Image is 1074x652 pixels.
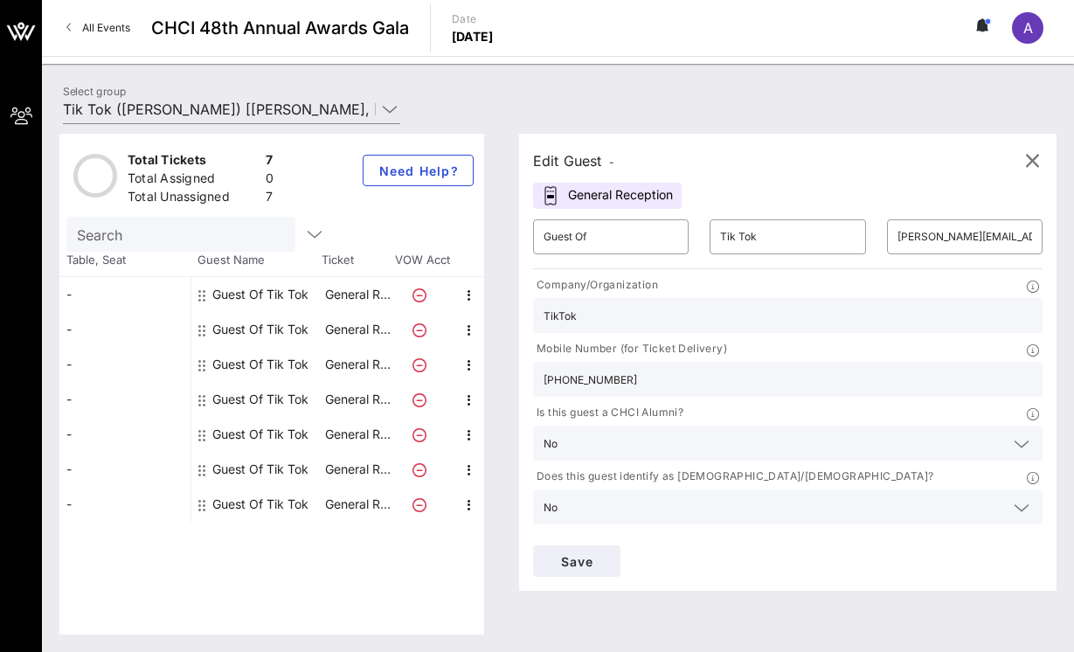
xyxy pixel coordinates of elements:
[212,417,308,452] div: Guest Of Tik Tok
[56,14,141,42] a: All Events
[59,382,191,417] div: -
[322,487,392,522] p: General R…
[128,151,259,173] div: Total Tickets
[363,155,474,186] button: Need Help?
[533,183,682,209] div: General Reception
[266,151,274,173] div: 7
[322,252,391,269] span: Ticket
[378,163,459,178] span: Need Help?
[452,10,494,28] p: Date
[720,223,855,251] input: Last Name*
[533,468,933,486] p: Does this guest identify as [DEMOGRAPHIC_DATA]/[DEMOGRAPHIC_DATA]?
[212,347,308,382] div: Guest Of Tik Tok
[897,223,1032,251] input: Email*
[544,223,678,251] input: First Name*
[533,149,614,173] div: Edit Guest
[322,452,392,487] p: General R…
[63,85,126,98] label: Select group
[533,276,658,295] p: Company/Organization
[1012,12,1043,44] div: A
[533,404,683,422] p: Is this guest a CHCI Alumni?
[533,340,727,358] p: Mobile Number (for Ticket Delivery)
[533,489,1043,524] div: No
[59,347,191,382] div: -
[212,382,308,417] div: Guest Of Tik Tok
[391,252,453,269] span: VOW Acct
[128,170,259,191] div: Total Assigned
[191,252,322,269] span: Guest Name
[151,15,409,41] span: CHCI 48th Annual Awards Gala
[128,188,259,210] div: Total Unassigned
[544,438,558,450] div: No
[59,277,191,312] div: -
[212,277,308,312] div: Guest Of Tik Tok
[59,312,191,347] div: -
[59,487,191,522] div: -
[322,382,392,417] p: General R…
[533,545,620,577] button: Save
[59,252,191,269] span: Table, Seat
[212,487,308,522] div: Guest Of Tik Tok
[82,21,130,34] span: All Events
[547,554,606,569] span: Save
[59,417,191,452] div: -
[59,452,191,487] div: -
[322,277,392,312] p: General R…
[533,531,641,550] p: Dietary Restrictions
[322,417,392,452] p: General R…
[322,347,392,382] p: General R…
[212,312,308,347] div: Guest Of Tik Tok
[1023,19,1033,37] span: A
[266,188,274,210] div: 7
[452,28,494,45] p: [DATE]
[544,502,558,514] div: No
[322,312,392,347] p: General R…
[533,426,1043,461] div: No
[609,156,614,169] span: -
[212,452,308,487] div: Guest Of Tik Tok
[266,170,274,191] div: 0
